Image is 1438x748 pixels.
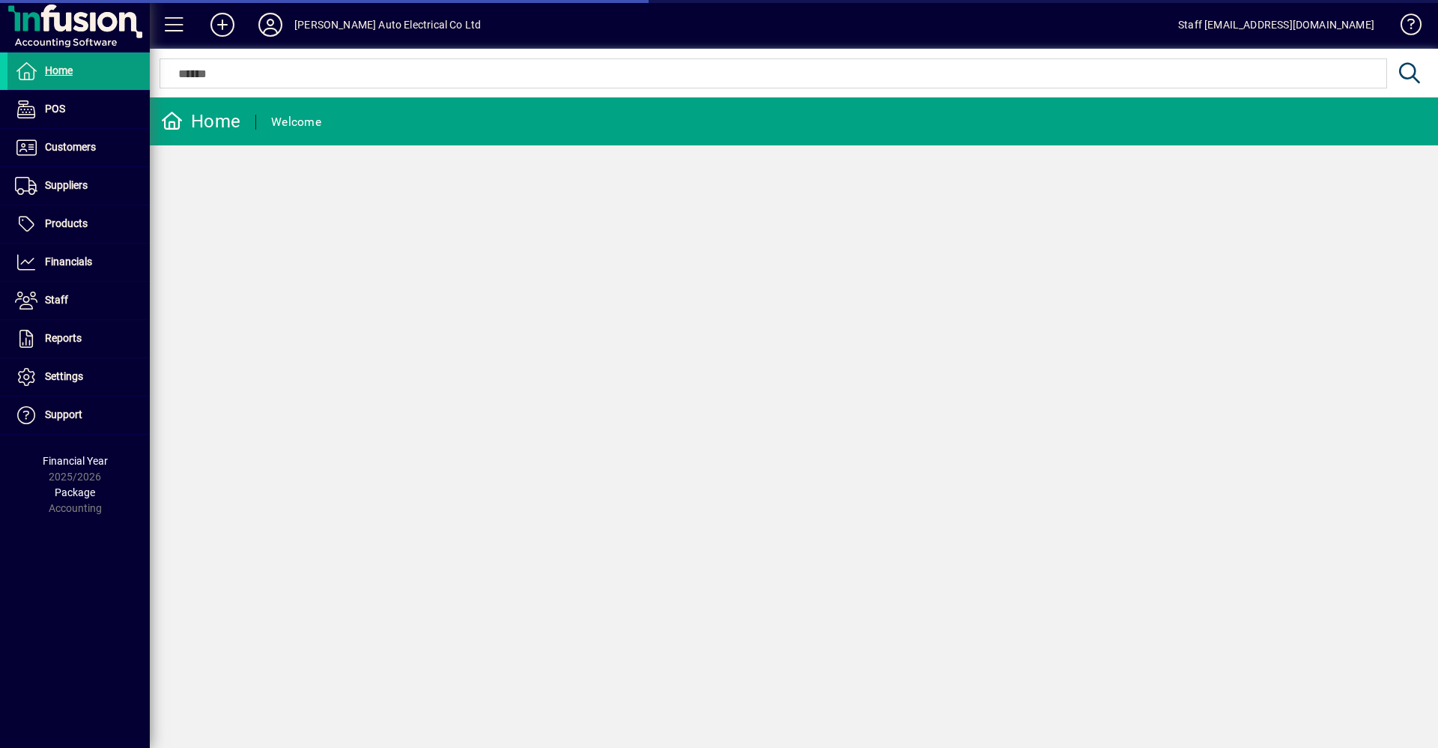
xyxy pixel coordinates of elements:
[45,332,82,344] span: Reports
[1178,13,1374,37] div: Staff [EMAIL_ADDRESS][DOMAIN_NAME]
[7,396,150,434] a: Support
[55,486,95,498] span: Package
[7,129,150,166] a: Customers
[271,110,321,134] div: Welcome
[45,256,92,268] span: Financials
[7,282,150,319] a: Staff
[45,64,73,76] span: Home
[45,103,65,115] span: POS
[7,167,150,205] a: Suppliers
[45,370,83,382] span: Settings
[45,408,82,420] span: Support
[7,205,150,243] a: Products
[1389,3,1419,52] a: Knowledge Base
[7,358,150,396] a: Settings
[198,11,246,38] button: Add
[7,244,150,281] a: Financials
[7,320,150,358] a: Reports
[45,179,88,191] span: Suppliers
[45,141,96,153] span: Customers
[43,455,108,467] span: Financial Year
[161,109,240,133] div: Home
[246,11,294,38] button: Profile
[45,217,88,229] span: Products
[7,91,150,128] a: POS
[294,13,481,37] div: [PERSON_NAME] Auto Electrical Co Ltd
[45,294,68,306] span: Staff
